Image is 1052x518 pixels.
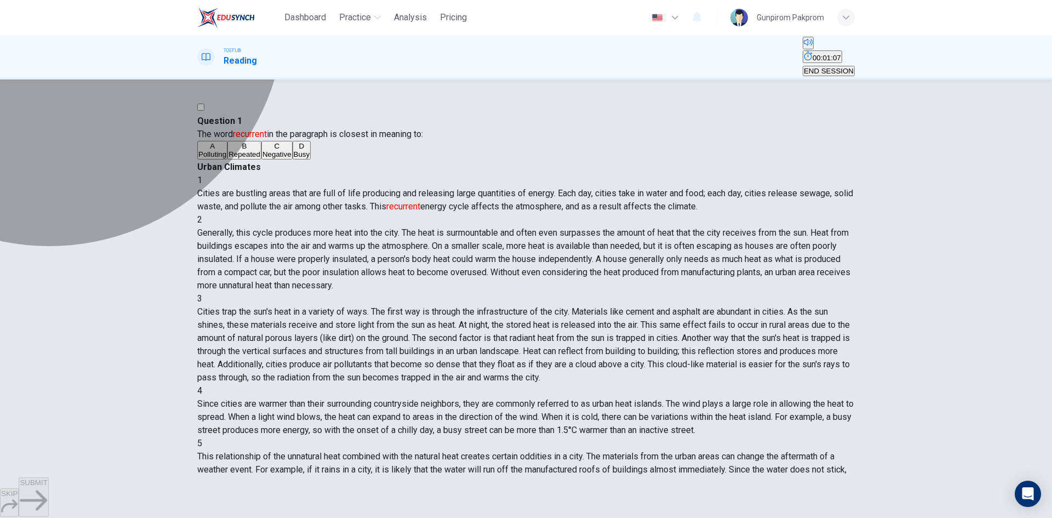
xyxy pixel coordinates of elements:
span: Busy [294,150,310,158]
span: Repeated [228,150,260,158]
div: Gunpirom Pakprom [757,11,824,24]
font: recurrent [386,201,420,212]
span: Cities are bustling areas that are full of life producing and releasing large quantities of energ... [197,188,853,212]
div: 1 [197,174,855,187]
h4: Urban Climates [197,161,855,174]
span: The word in the paragraph is closest in meaning to: [197,129,423,139]
button: END SESSION [803,66,855,76]
div: 2 [197,213,855,226]
font: recurrent [233,129,267,139]
div: Hide [803,50,855,64]
button: APolluting [197,141,227,160]
div: D [294,142,310,150]
button: Practice [335,8,385,27]
div: 5 [197,437,855,450]
span: Pricing [440,11,467,24]
span: Analysis [394,11,427,24]
span: TOEFL® [224,47,241,54]
div: A [198,142,226,150]
span: 00:01:07 [813,54,841,62]
h4: Question 1 [197,115,855,128]
div: 3 [197,292,855,305]
button: Pricing [436,8,471,27]
button: Dashboard [280,8,330,27]
span: Negative [262,150,291,158]
span: This relationship of the unnatural heat combined with the natural heat creates certain oddities i... [197,451,847,501]
div: B [228,142,260,150]
div: C [262,142,291,150]
div: 4 [197,384,855,397]
button: CNegative [261,141,293,160]
span: SKIP [1,489,18,498]
img: EduSynch logo [197,7,255,29]
button: Analysis [390,8,431,27]
a: EduSynch logo [197,7,280,29]
span: END SESSION [804,67,854,75]
span: Cities trap the sun's heat in a variety of ways. The first way is through the infrastructure of t... [197,306,850,383]
h1: Reading [224,54,257,67]
span: Dashboard [284,11,326,24]
img: en [650,14,664,22]
span: Practice [339,11,371,24]
button: 00:01:07 [803,50,842,63]
div: Open Intercom Messenger [1015,481,1041,507]
span: Generally, this cycle produces more heat into the city. The heat is surmountable and often even s... [197,227,850,291]
img: Profile picture [730,9,748,26]
div: Mute [803,37,855,50]
button: DBusy [293,141,311,160]
button: BRepeated [227,141,261,160]
span: Since cities are warmer than their surrounding countryside neighbors, they are commonly referred ... [197,399,854,435]
button: SUBMIT [19,477,48,517]
span: Polluting [198,150,226,158]
span: SUBMIT [20,479,47,487]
